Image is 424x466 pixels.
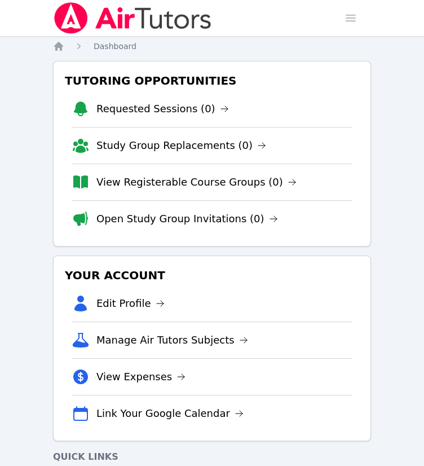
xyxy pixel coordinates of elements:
nav: Breadcrumb [53,41,371,52]
a: Open Study Group Invitations (0) [96,211,278,227]
a: Manage Air Tutors Subjects [96,332,248,348]
a: View Expenses [96,369,185,385]
h3: Your Account [63,265,361,285]
span: Dashboard [94,42,136,51]
a: Edit Profile [96,296,165,311]
a: Requested Sessions (0) [96,101,229,117]
a: Study Group Replacements (0) [96,138,266,153]
a: Link Your Google Calendar [96,406,244,421]
img: Air Tutors [53,2,213,34]
a: Dashboard [94,41,136,52]
a: View Registerable Course Groups (0) [96,174,297,190]
h3: Tutoring Opportunities [63,71,361,91]
h4: Quick Links [53,450,371,464]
